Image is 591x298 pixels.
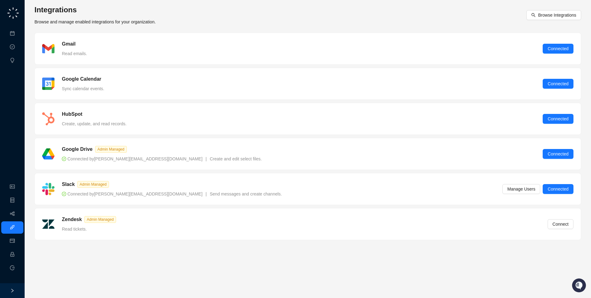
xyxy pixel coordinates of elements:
[62,157,66,161] span: check-circle
[538,12,576,18] span: Browse Integrations
[210,156,262,161] span: Create and edit select files.
[84,216,116,223] span: Admin Managed
[6,6,20,20] img: logo-small-C4UdH2pc.png
[531,13,536,17] span: search
[62,51,87,56] span: Read emails.
[21,56,101,62] div: Start new chat
[62,121,127,126] span: Create, update, and read records.
[10,265,15,270] span: logout
[62,181,75,188] h5: Slack
[4,84,25,95] a: 📚Docs
[526,10,581,20] button: Browse Integrations
[42,78,54,90] img: google-calendar-CQ10Lu9x.png
[62,191,203,196] span: Connected by [PERSON_NAME][EMAIL_ADDRESS][DOMAIN_NAME]
[10,288,14,293] span: right
[12,86,23,92] span: Docs
[95,146,127,153] span: Admin Managed
[62,111,82,118] h5: HubSpot
[43,101,74,106] a: Powered byPylon
[34,86,47,92] span: Status
[571,278,588,294] iframe: Open customer support
[548,186,569,192] span: Connected
[42,219,54,229] img: zendesk-B8o0wP3W.png
[507,186,535,192] span: Manage Users
[62,86,104,91] span: Sync calendar events.
[62,40,75,48] h5: Gmail
[28,87,33,92] div: 📶
[77,181,109,188] span: Admin Managed
[548,115,569,122] span: Connected
[42,112,54,125] img: hubspot-DkpyWjJb.png
[62,156,203,161] span: Connected by [PERSON_NAME][EMAIL_ADDRESS][DOMAIN_NAME]
[62,216,82,223] h5: Zendesk
[62,192,66,196] span: check-circle
[34,5,156,15] h3: Integrations
[42,148,54,159] img: google-drive-B8kBQk6e.png
[210,191,282,196] span: Send messages and create channels.
[21,62,78,67] div: We're available if you need us!
[206,191,207,196] span: |
[6,87,11,92] div: 📚
[42,44,54,53] img: gmail-BGivzU6t.png
[34,19,156,24] span: Browse and manage enabled integrations for your organization.
[6,6,18,18] img: Swyft AI
[548,219,573,229] button: Connect
[6,34,112,44] h2: How can we help?
[543,44,573,54] button: Connected
[6,56,17,67] img: 5124521997842_fc6d7dfcefe973c2e489_88.png
[61,101,74,106] span: Pylon
[543,114,573,124] button: Connected
[105,58,112,65] button: Start new chat
[42,183,54,195] img: slack-Cn3INd-T.png
[543,149,573,159] button: Connected
[553,221,569,228] span: Connect
[548,80,569,87] span: Connected
[548,151,569,157] span: Connected
[206,156,207,161] span: |
[62,227,87,232] span: Read tickets.
[502,184,540,194] button: Manage Users
[543,79,573,89] button: Connected
[548,45,569,52] span: Connected
[25,84,50,95] a: 📶Status
[62,146,93,153] h5: Google Drive
[543,184,573,194] button: Connected
[6,25,112,34] p: Welcome 👋
[62,75,101,83] h5: Google Calendar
